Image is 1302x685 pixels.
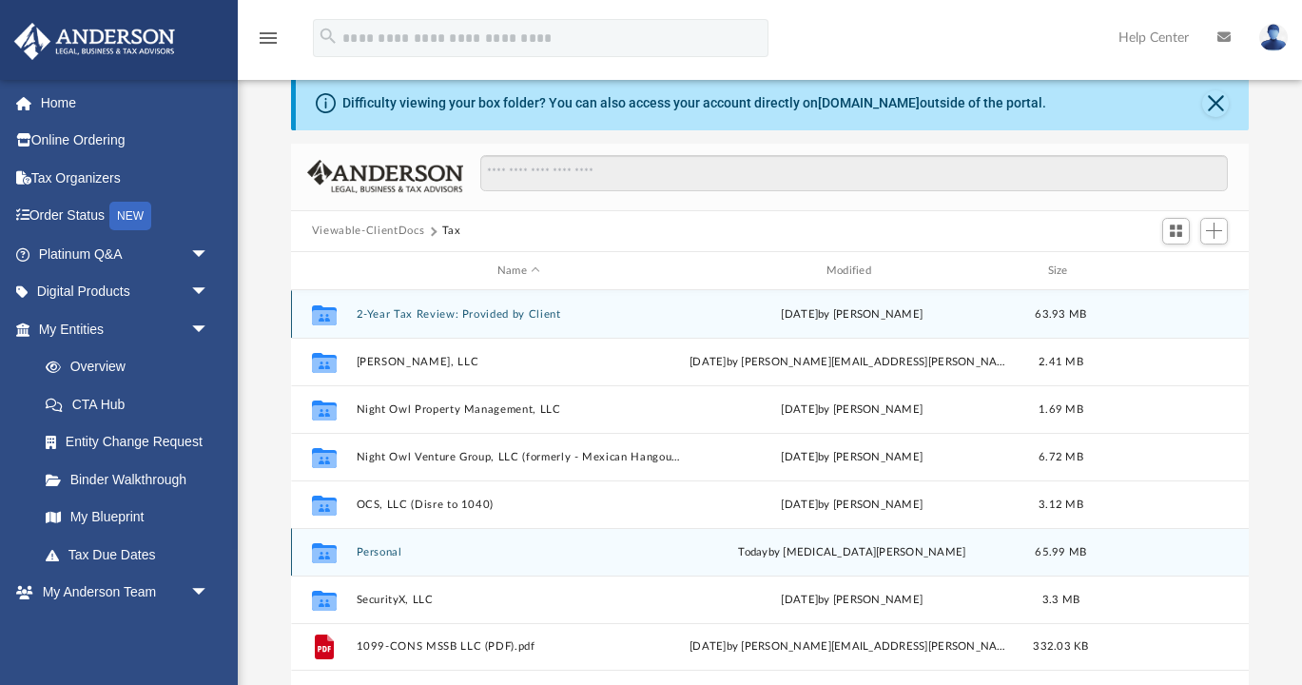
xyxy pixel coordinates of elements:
span: 65.99 MB [1035,547,1086,558]
button: [PERSON_NAME], LLC [356,356,681,368]
div: Difficulty viewing your box folder? You can also access your account directly on outside of the p... [342,93,1046,113]
span: 3.12 MB [1039,499,1083,510]
button: Switch to Grid View [1162,218,1191,245]
div: NEW [109,202,151,230]
a: My Blueprint [27,499,228,537]
div: [DATE] by [PERSON_NAME] [690,401,1015,419]
button: 1099-CONS MSSB LLC (PDF).pdf [356,641,681,654]
i: search [318,26,339,47]
div: [DATE] by [PERSON_NAME] [690,449,1015,466]
a: CTA Hub [27,385,238,423]
div: [DATE] by [PERSON_NAME] [690,592,1015,609]
button: Add [1200,218,1229,245]
img: User Pic [1259,24,1288,51]
span: today [738,547,768,558]
div: [DATE] by [PERSON_NAME][EMAIL_ADDRESS][PERSON_NAME][DOMAIN_NAME] [690,354,1015,371]
div: [DATE] by [PERSON_NAME][EMAIL_ADDRESS][PERSON_NAME][DOMAIN_NAME] [690,639,1015,656]
button: 2-Year Tax Review: Provided by Client [356,308,681,321]
span: 2.41 MB [1039,357,1083,367]
div: [DATE] by [PERSON_NAME] [690,497,1015,514]
span: arrow_drop_down [190,273,228,312]
button: Personal [356,546,681,558]
div: [DATE] by [PERSON_NAME] [690,306,1015,323]
a: Tax Organizers [13,159,238,197]
input: Search files and folders [480,155,1228,191]
a: My Anderson Teamarrow_drop_down [13,574,228,612]
span: arrow_drop_down [190,574,228,613]
span: 63.93 MB [1035,309,1086,320]
span: 332.03 KB [1033,642,1088,653]
a: My Entitiesarrow_drop_down [13,310,238,348]
button: Close [1202,90,1229,117]
a: Digital Productsarrow_drop_down [13,273,238,311]
button: Viewable-ClientDocs [312,223,424,240]
a: Online Ordering [13,122,238,160]
button: Night Owl Property Management​, LLC [356,403,681,416]
button: Night Owl Venture Group, LLC (formerly - Mexican Hangout Holding, LLC [356,451,681,463]
span: 1.69 MB [1039,404,1083,415]
a: menu [257,36,280,49]
button: SecurityX, LLC [356,594,681,606]
a: Platinum Q&Aarrow_drop_down [13,235,238,273]
img: Anderson Advisors Platinum Portal [9,23,181,60]
span: 6.72 MB [1039,452,1083,462]
a: Order StatusNEW [13,197,238,236]
i: menu [257,27,280,49]
a: My Anderson Team [27,611,219,649]
span: 3.3 MB [1042,595,1080,605]
div: Modified [689,263,1014,280]
div: id [1107,263,1240,280]
a: Home [13,84,238,122]
a: Binder Walkthrough [27,460,238,499]
div: grid [291,290,1249,684]
button: OCS, LLC (Disre to 1040) [356,499,681,511]
a: Entity Change Request [27,423,238,461]
a: Tax Due Dates [27,536,238,574]
span: arrow_drop_down [190,310,228,349]
div: Name [355,263,680,280]
button: Tax [442,223,461,240]
a: [DOMAIN_NAME] [818,95,920,110]
span: arrow_drop_down [190,235,228,274]
div: by [MEDICAL_DATA][PERSON_NAME] [690,544,1015,561]
a: Overview [27,348,238,386]
div: Size [1022,263,1098,280]
div: id [300,263,347,280]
